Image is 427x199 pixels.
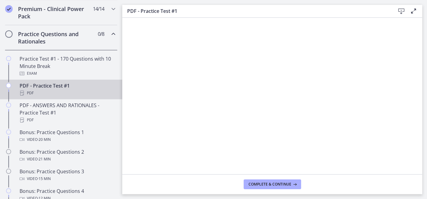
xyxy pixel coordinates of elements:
[20,70,115,77] div: Exam
[38,175,51,182] span: · 15 min
[93,5,104,13] span: 14 / 14
[20,129,115,143] div: Bonus: Practice Questions 1
[20,156,115,163] div: Video
[20,168,115,182] div: Bonus: Practice Questions 3
[5,5,13,13] i: Completed
[244,179,301,189] button: Complete & continue
[20,136,115,143] div: Video
[18,5,93,20] h2: Premium - Clinical Power Pack
[20,175,115,182] div: Video
[38,136,51,143] span: · 20 min
[20,55,115,77] div: Practice Test #1 - 170 Questions with 10 Minute Break
[20,82,115,97] div: PDF - Practice Test #1
[20,102,115,124] div: PDF - ANSWERS AND RATIONALES - Practice Test #1
[127,7,385,15] h3: PDF - Practice Test #1
[18,30,93,45] h2: Practice Questions and Rationales
[248,182,291,187] span: Complete & continue
[20,148,115,163] div: Bonus: Practice Questions 2
[38,156,51,163] span: · 21 min
[20,89,115,97] div: PDF
[20,116,115,124] div: PDF
[98,30,104,38] span: 0 / 8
